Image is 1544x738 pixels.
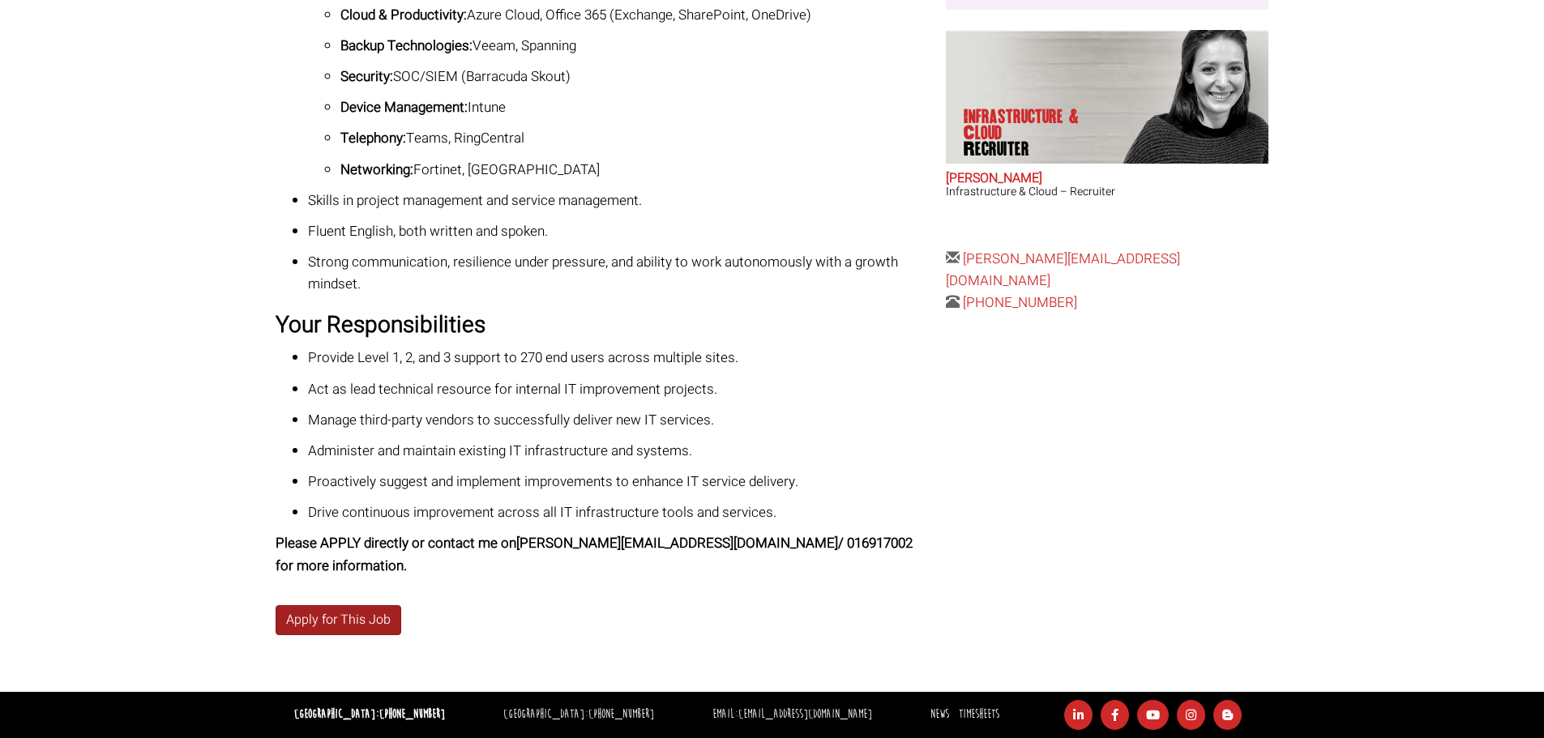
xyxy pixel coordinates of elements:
p: Intune [340,96,934,118]
a: Timesheets [959,706,999,722]
p: Skills in project management and service management. [308,190,934,211]
p: Infrastructure & Cloud [964,109,1088,157]
a: [PHONE_NUMBER] [588,706,654,722]
a: News [930,706,949,722]
p: Azure Cloud, Office 365 (Exchange, SharePoint, OneDrive) [340,4,934,26]
li: Email: [708,703,876,727]
p: SOC/SIEM (Barracuda Skout) [340,66,934,87]
h3: Infrastructure & Cloud – Recruiter [946,186,1268,198]
a: [PHONE_NUMBER] [379,706,445,722]
p: Provide Level 1, 2, and 3 support to 270 end users across multiple sites. [308,347,934,369]
strong: Telephony: [340,128,406,148]
p: Fortinet, [GEOGRAPHIC_DATA] [340,159,934,181]
a: Apply for This Job [276,605,401,635]
strong: [GEOGRAPHIC_DATA]: [294,706,445,722]
p: Act as lead technical resource for internal IT improvement projects. [308,378,934,400]
img: Sara O'Toole does Infrastructure & Cloud Recruiter [1113,30,1268,164]
strong: Security: [340,66,393,87]
p: Fluent English, both written and spoken. [308,220,934,242]
span: Recruiter [964,141,1088,157]
p: Veeam, Spanning [340,35,934,57]
p: Administer and maintain existing IT infrastructure and systems. [308,440,934,462]
a: [PERSON_NAME][EMAIL_ADDRESS][DOMAIN_NAME] [946,249,1180,291]
p: Strong communication, resilience under pressure, and ability to work autonomously with a growth m... [308,251,934,295]
strong: Cloud & Productivity: [340,5,467,25]
li: [GEOGRAPHIC_DATA]: [499,703,658,727]
strong: Networking: [340,160,413,180]
strong: Device Management: [340,97,468,117]
h2: [PERSON_NAME] [946,172,1268,186]
strong: Your Responsibilities [276,309,485,342]
strong: Please APPLY directly or contact me on [PERSON_NAME][EMAIL_ADDRESS][DOMAIN_NAME] / 016917002 for ... [276,533,913,575]
p: Proactively suggest and implement improvements to enhance IT service delivery. [308,471,934,493]
p: Drive continuous improvement across all IT infrastructure tools and services. [308,501,934,523]
a: [PHONE_NUMBER] [963,292,1077,313]
p: Teams, RingCentral [340,127,934,149]
a: [EMAIL_ADDRESS][DOMAIN_NAME] [738,706,872,722]
strong: Backup Technologies: [340,36,473,56]
p: Manage third-party vendors to successfully deliver new IT services. [308,409,934,431]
